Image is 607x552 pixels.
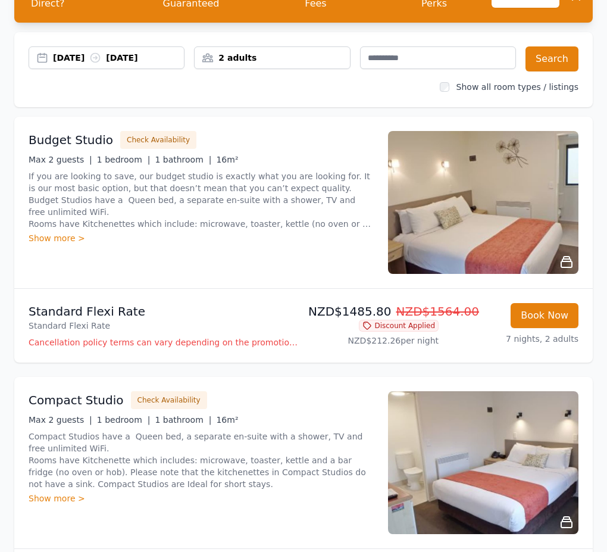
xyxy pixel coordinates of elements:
p: Cancellation policy terms can vary depending on the promotion employed and the time of stay of th... [29,336,299,348]
p: Compact Studios have a Queen bed, a separate en-suite with a shower, TV and free unlimited WiFi. ... [29,431,374,490]
span: 1 bathroom | [155,155,211,164]
span: Max 2 guests | [29,155,92,164]
p: NZD$1485.80 [308,303,439,320]
h3: Budget Studio [29,132,113,148]
span: NZD$1564.00 [396,304,480,319]
button: Search [525,46,578,71]
div: Show more > [29,232,374,244]
button: Check Availability [120,131,196,149]
label: Show all room types / listings [456,82,578,92]
p: Standard Flexi Rate [29,303,299,320]
span: 16m² [216,155,238,164]
button: Book Now [511,303,578,328]
span: 16m² [216,415,238,425]
button: Check Availability [131,391,207,409]
p: NZD$212.26 per night [308,335,439,347]
div: 2 adults [195,52,349,64]
span: 1 bedroom | [97,155,151,164]
h3: Compact Studio [29,392,124,408]
div: Show more > [29,492,374,504]
p: Standard Flexi Rate [29,320,299,332]
p: 7 nights, 2 adults [448,333,578,345]
span: Discount Applied [359,320,439,332]
span: 1 bedroom | [97,415,151,425]
p: If you are looking to save, our budget studio is exactly what you are looking for. It is our most... [29,170,374,230]
span: 1 bathroom | [155,415,211,425]
div: [DATE] [DATE] [53,52,184,64]
span: Max 2 guests | [29,415,92,425]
